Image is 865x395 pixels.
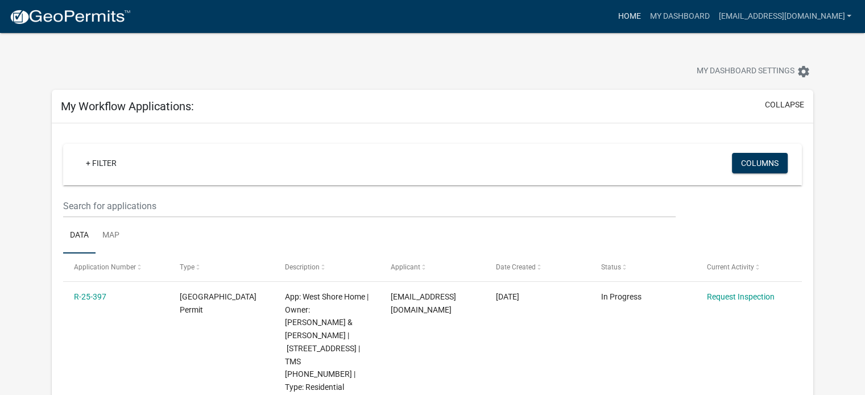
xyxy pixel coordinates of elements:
[485,253,590,281] datatable-header-cell: Date Created
[74,263,136,271] span: Application Number
[696,253,801,281] datatable-header-cell: Current Activity
[74,292,106,301] a: R-25-397
[732,153,788,173] button: Columns
[63,253,168,281] datatable-header-cell: Application Number
[180,292,256,314] span: Jasper County Building Permit
[613,6,645,27] a: Home
[285,263,320,271] span: Description
[496,292,519,301] span: 09/17/2025
[77,153,126,173] a: + Filter
[61,99,194,113] h5: My Workflow Applications:
[379,253,485,281] datatable-header-cell: Applicant
[601,263,621,271] span: Status
[274,253,379,281] datatable-header-cell: Description
[601,292,641,301] span: In Progress
[707,292,775,301] a: Request Inspection
[797,65,810,78] i: settings
[765,99,804,111] button: collapse
[63,218,96,254] a: Data
[714,6,856,27] a: [EMAIL_ADDRESS][DOMAIN_NAME]
[168,253,274,281] datatable-header-cell: Type
[391,292,456,314] span: scpermits@westshorehome.com
[63,194,676,218] input: Search for applications
[496,263,536,271] span: Date Created
[180,263,194,271] span: Type
[645,6,714,27] a: My Dashboard
[688,60,820,82] button: My Dashboard Settingssettings
[391,263,420,271] span: Applicant
[707,263,754,271] span: Current Activity
[590,253,696,281] datatable-header-cell: Status
[697,65,794,78] span: My Dashboard Settings
[96,218,126,254] a: Map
